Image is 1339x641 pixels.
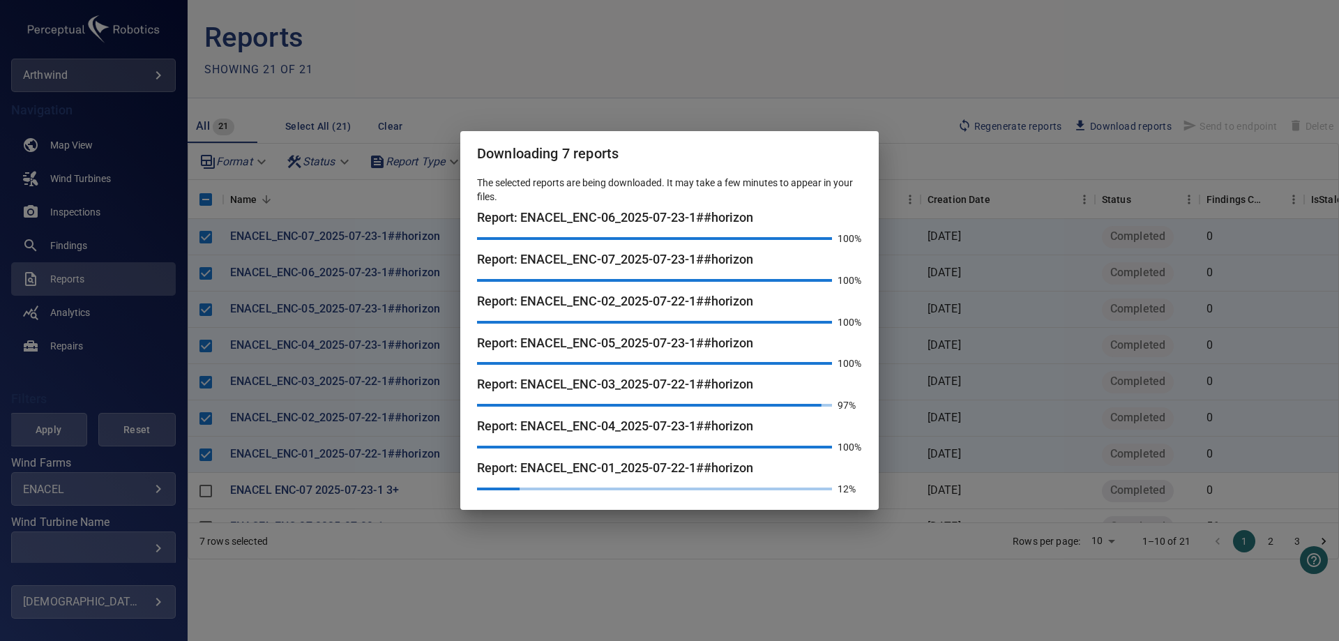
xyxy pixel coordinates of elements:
[477,294,862,308] h4: Report: ENACEL_ENC-02_2025-07-22-1##horizon
[838,356,862,370] p: 100%
[838,273,862,287] p: 100%
[838,315,862,329] p: 100%
[838,482,862,496] p: 12%
[460,131,879,176] h2: Downloading 7 reports
[477,176,862,204] p: The selected reports are being downloaded. It may take a few minutes to appear in your files.
[477,336,862,350] h4: Report: ENACEL_ENC-05_2025-07-23-1##horizon
[477,419,862,433] h4: Report: ENACEL_ENC-04_2025-07-23-1##horizon
[477,252,862,266] h4: Report: ENACEL_ENC-07_2025-07-23-1##horizon
[838,440,862,454] p: 100%
[477,211,862,225] h4: Report: ENACEL_ENC-06_2025-07-23-1##horizon
[838,398,862,412] p: 97%
[477,461,862,475] h4: Report: ENACEL_ENC-01_2025-07-22-1##horizon
[838,232,862,246] p: 100%
[477,377,862,391] h4: Report: ENACEL_ENC-03_2025-07-22-1##horizon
